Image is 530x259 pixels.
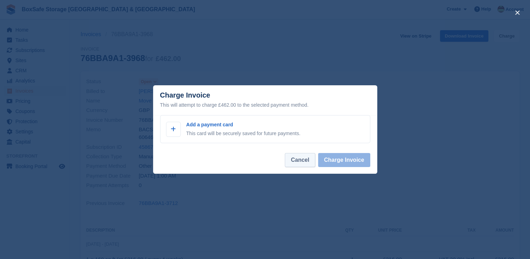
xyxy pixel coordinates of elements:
button: Cancel [285,153,315,167]
p: Add a payment card [186,121,301,128]
button: Charge Invoice [318,153,370,167]
button: close [512,7,523,18]
div: Charge Invoice [160,91,370,109]
a: Add a payment card This card will be securely saved for future payments. [160,115,370,143]
p: This card will be securely saved for future payments. [186,130,301,137]
div: This will attempt to charge £462.00 to the selected payment method. [160,101,370,109]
